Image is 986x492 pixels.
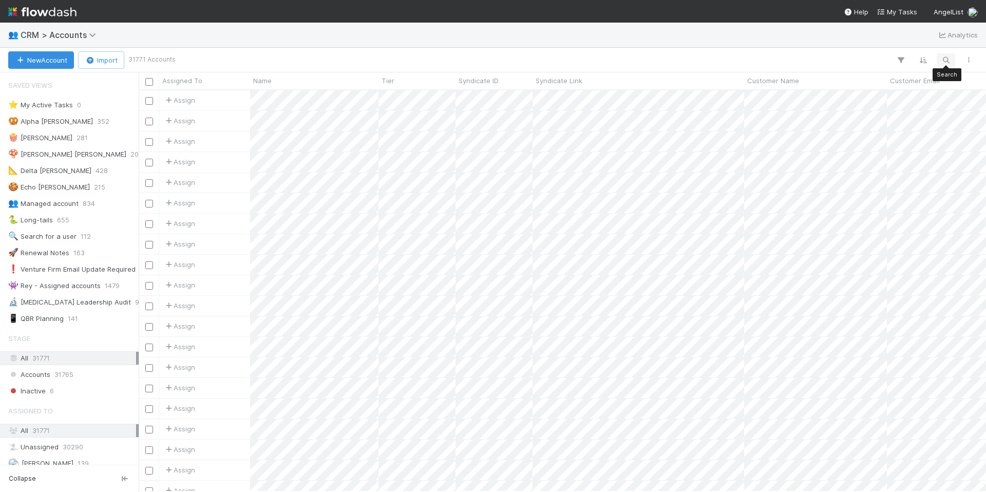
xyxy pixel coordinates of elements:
[163,136,195,146] span: Assign
[8,166,18,175] span: 📐
[968,7,978,17] img: avatar_a2d05fec-0a57-4266-8476-74cda3464b0e.png
[8,164,91,177] div: Delta [PERSON_NAME]
[8,230,77,243] div: Search for a user
[163,465,195,475] span: Assign
[145,118,153,125] input: Toggle Row Selected
[145,261,153,269] input: Toggle Row Selected
[8,133,18,142] span: 🍿
[8,199,18,207] span: 👥
[934,8,963,16] span: AngelList
[145,405,153,413] input: Toggle Row Selected
[78,51,124,69] button: Import
[73,247,85,259] span: 163
[536,75,582,86] span: Syndicate Link
[77,99,81,111] span: 0
[145,344,153,351] input: Toggle Row Selected
[877,8,917,16] span: My Tasks
[163,444,195,455] span: Assign
[8,458,18,468] img: avatar_18c010e4-930e-4480-823a-7726a265e9dd.png
[145,200,153,207] input: Toggle Row Selected
[8,232,18,240] span: 🔍
[145,97,153,105] input: Toggle Row Selected
[145,302,153,310] input: Toggle Row Selected
[459,75,499,86] span: Syndicate ID
[163,259,195,270] span: Assign
[8,352,136,365] div: All
[145,446,153,454] input: Toggle Row Selected
[81,230,91,243] span: 112
[32,426,50,434] span: 31771
[8,263,136,276] div: Venture Firm Email Update Required
[94,181,105,194] span: 215
[145,179,153,187] input: Toggle Row Selected
[8,117,18,125] span: 🥨
[57,214,69,226] span: 655
[97,115,109,128] span: 352
[8,368,50,381] span: Accounts
[163,424,195,434] span: Assign
[8,248,18,257] span: 🚀
[163,362,195,372] span: Assign
[163,383,195,393] span: Assign
[163,239,195,249] span: Assign
[145,220,153,228] input: Toggle Row Selected
[96,164,108,177] span: 428
[68,312,78,325] span: 141
[937,29,978,41] a: Analytics
[32,352,50,365] span: 31771
[8,279,101,292] div: Rey - Assigned accounts
[8,181,90,194] div: Echo [PERSON_NAME]
[22,459,73,467] span: [PERSON_NAME]
[8,247,69,259] div: Renewal Notes
[163,218,195,229] span: Assign
[8,328,30,349] span: Stage
[163,157,195,167] span: Assign
[8,100,18,109] span: ⭐
[145,78,153,86] input: Toggle All Rows Selected
[163,198,195,208] span: Assign
[890,75,940,86] span: Customer Email
[8,197,79,210] div: Managed account
[145,426,153,433] input: Toggle Row Selected
[8,149,18,158] span: 🍄
[163,177,195,187] span: Assign
[77,131,88,144] span: 281
[163,342,195,352] span: Assign
[9,474,36,483] span: Collapse
[163,116,195,126] span: Assign
[163,300,195,311] div: Assign
[163,95,195,105] div: Assign
[8,264,18,273] span: ❗
[21,30,101,40] span: CRM > Accounts
[8,297,18,306] span: 🔬
[105,279,120,292] span: 1479
[8,215,18,224] span: 🐍
[8,99,73,111] div: My Active Tasks
[8,281,18,290] span: 👾
[145,282,153,290] input: Toggle Row Selected
[8,314,18,323] span: 📱
[128,55,176,64] small: 31771 Accounts
[145,323,153,331] input: Toggle Row Selected
[54,368,73,381] span: 31765
[8,131,72,144] div: [PERSON_NAME]
[145,159,153,166] input: Toggle Row Selected
[8,312,64,325] div: QBR Planning
[163,321,195,331] div: Assign
[63,441,83,453] span: 30290
[8,441,136,453] div: Unassigned
[145,467,153,475] input: Toggle Row Selected
[382,75,394,86] span: Tier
